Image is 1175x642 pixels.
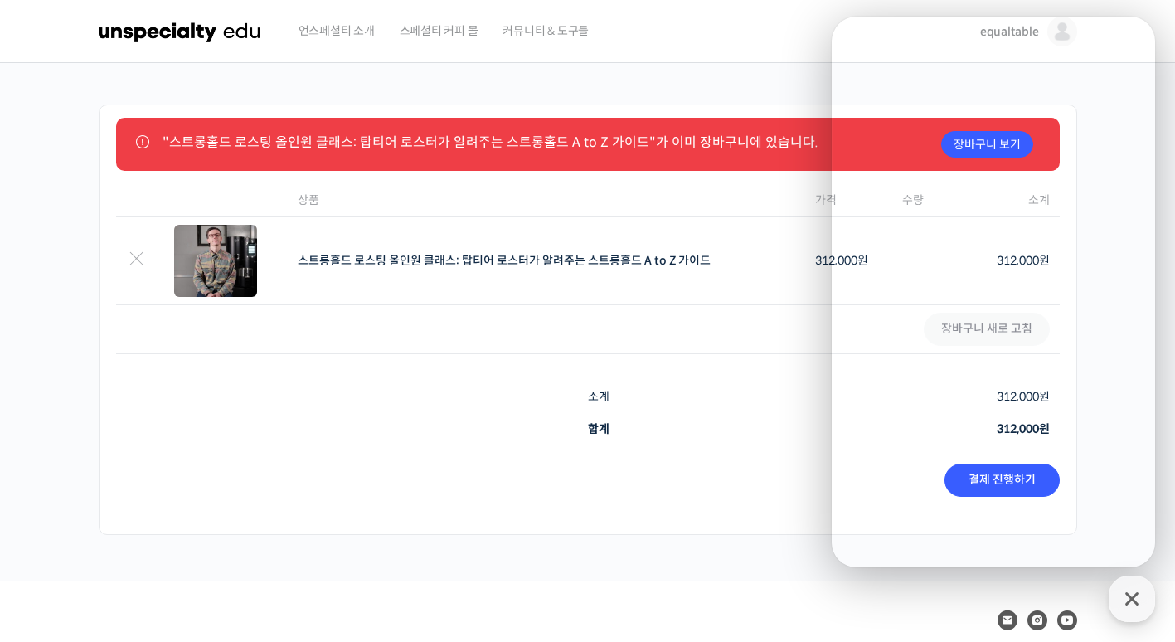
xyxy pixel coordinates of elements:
th: 합계 [588,413,753,445]
th: 가격 [805,184,892,217]
iframe: Channel chat [832,17,1155,567]
th: 소계 [588,381,753,413]
bdi: 312,000 [815,253,868,268]
a: 스트롱홀드 로스팅 올인원 클래스: 탑티어 로스터가 알려주는 스트롱홀드 A to Z 가이드 [298,253,711,268]
a: 장바구니에서 스트롱홀드 로스팅 올인원 클래스: 탑티어 로스터가 알려주는 스트롱홀드 A to Z 가이드 제거 [126,250,147,271]
li: "스트롱홀드 로스팅 올인원 클래스: 탑티어 로스터가 알려주는 스트롱홀드 A to Z 가이드"가 이미 장바구니에 있습니다. [163,131,1033,153]
th: 상품 [288,184,806,217]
